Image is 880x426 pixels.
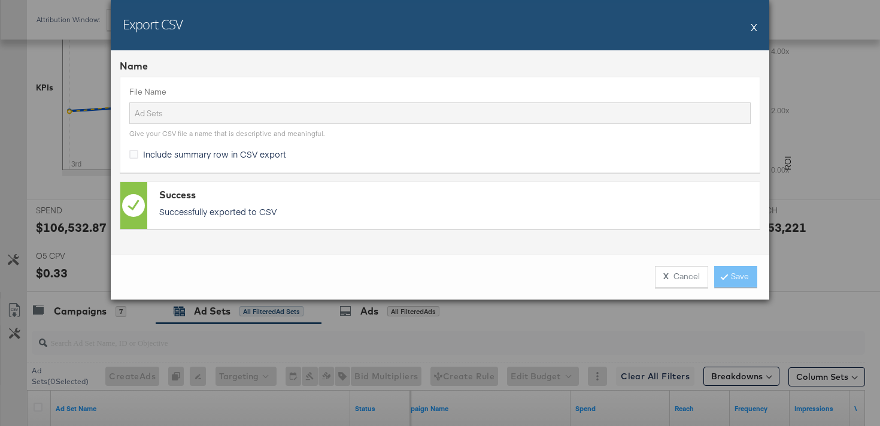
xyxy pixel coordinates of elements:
button: X [751,15,757,39]
label: File Name [129,86,751,98]
button: XCancel [655,266,708,288]
div: Name [120,59,760,73]
div: Success [159,188,754,202]
h2: Export CSV [123,15,183,33]
span: Include summary row in CSV export [143,148,286,160]
div: Give your CSV file a name that is descriptive and meaningful. [129,129,324,138]
p: Successfully exported to CSV [159,206,754,217]
strong: X [663,271,669,282]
